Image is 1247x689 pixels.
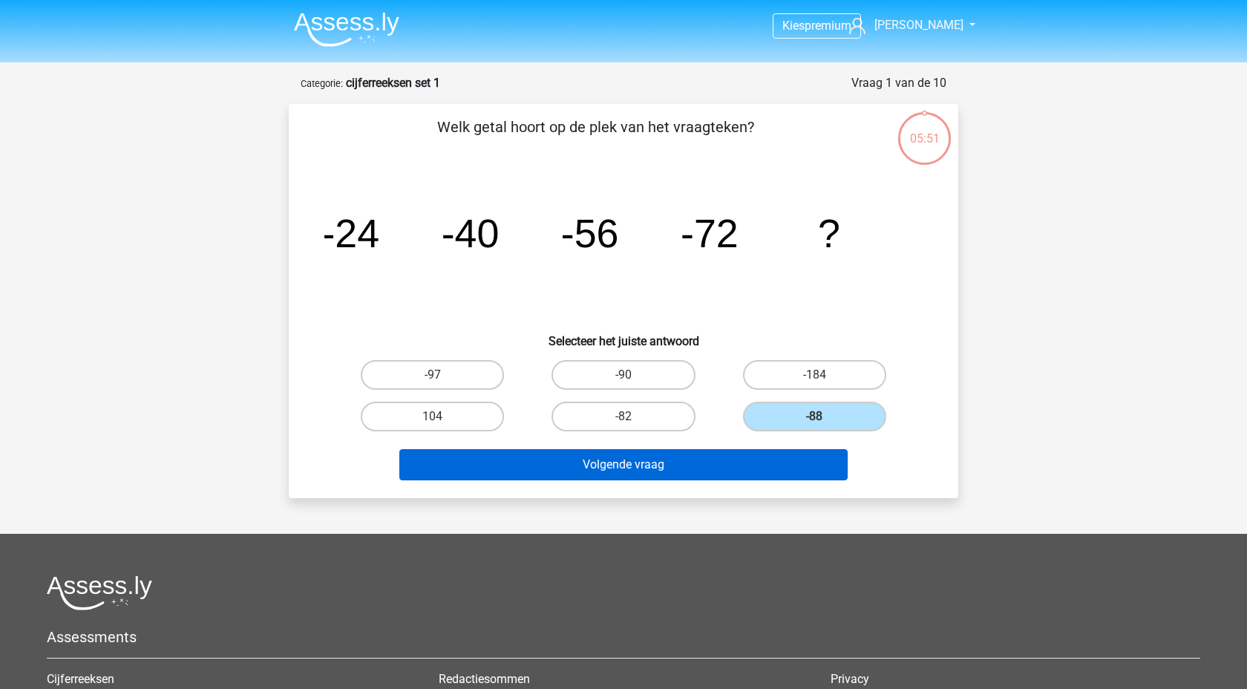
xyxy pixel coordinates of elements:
button: Volgende vraag [399,449,848,480]
label: -82 [552,402,695,431]
strong: cijferreeksen set 1 [346,76,440,90]
tspan: -40 [442,211,500,255]
label: 104 [361,402,504,431]
div: 05:51 [897,111,952,148]
h6: Selecteer het juiste antwoord [312,322,935,348]
label: -184 [743,360,886,390]
small: Categorie: [301,78,343,89]
label: -88 [743,402,886,431]
p: Welk getal hoort op de plek van het vraagteken? [312,116,879,160]
img: Assessly logo [47,575,152,610]
span: premium [805,19,851,33]
a: Kiespremium [773,16,860,36]
a: Cijferreeksen [47,672,114,686]
label: -90 [552,360,695,390]
tspan: -24 [321,211,379,255]
a: Redactiesommen [439,672,530,686]
label: -97 [361,360,504,390]
tspan: ? [818,211,840,255]
div: Vraag 1 van de 10 [851,74,946,92]
tspan: -72 [681,211,739,255]
tspan: -56 [561,211,619,255]
span: [PERSON_NAME] [874,18,963,32]
a: [PERSON_NAME] [843,16,965,34]
span: Kies [782,19,805,33]
a: Privacy [831,672,869,686]
h5: Assessments [47,628,1200,646]
img: Assessly [294,12,399,47]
